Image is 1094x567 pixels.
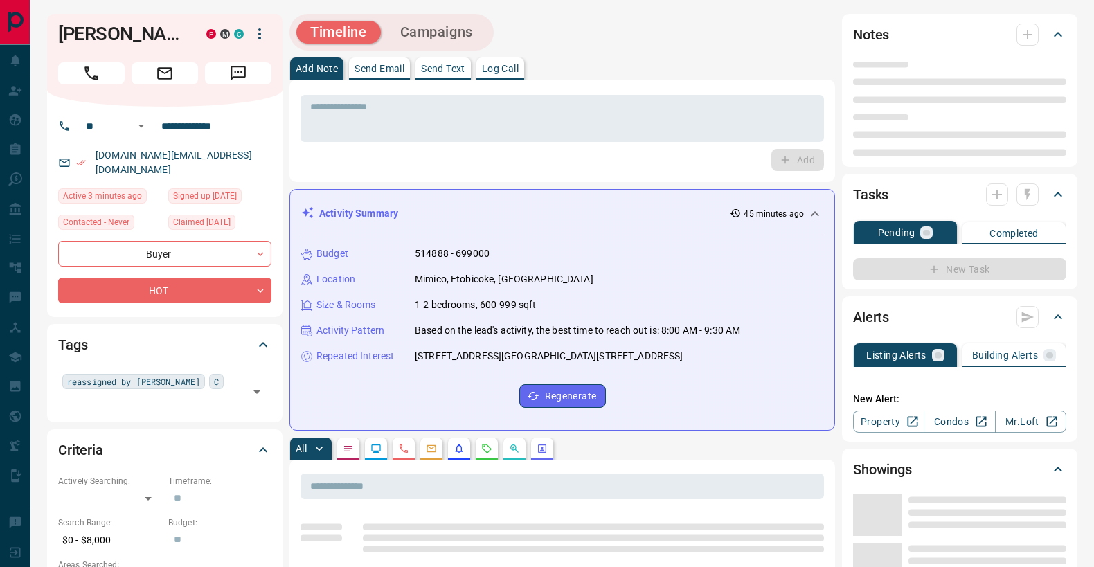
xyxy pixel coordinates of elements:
svg: Lead Browsing Activity [370,443,382,454]
div: Showings [853,453,1066,486]
a: Mr.Loft [995,411,1066,433]
span: Contacted - Never [63,215,129,229]
p: Budget [316,246,348,261]
p: Activity Summary [319,206,398,221]
span: reassigned by [PERSON_NAME] [67,375,200,388]
p: Search Range: [58,516,161,529]
h2: Showings [853,458,912,480]
svg: Notes [343,443,354,454]
p: Completed [989,228,1039,238]
h2: Alerts [853,306,889,328]
svg: Emails [426,443,437,454]
div: Alerts [853,300,1066,334]
p: Log Call [482,64,519,73]
span: Message [205,62,271,84]
button: Open [133,118,150,134]
button: Campaigns [386,21,487,44]
div: Wed Jan 04 2023 [168,188,271,208]
p: Actively Searching: [58,475,161,487]
div: mrloft.ca [220,29,230,39]
p: Repeated Interest [316,349,394,363]
span: C [214,375,219,388]
span: Active 3 minutes ago [63,189,142,203]
div: condos.ca [234,29,244,39]
span: Claimed [DATE] [173,215,231,229]
div: Tasks [853,178,1066,211]
h2: Criteria [58,439,103,461]
button: Open [247,382,267,402]
a: [DOMAIN_NAME][EMAIL_ADDRESS][DOMAIN_NAME] [96,150,252,175]
span: Signed up [DATE] [173,189,237,203]
button: Regenerate [519,384,606,408]
button: Timeline [296,21,381,44]
p: 514888 - 699000 [415,246,490,261]
div: Notes [853,18,1066,51]
p: $0 - $8,000 [58,529,161,552]
p: Based on the lead's activity, the best time to reach out is: 8:00 AM - 9:30 AM [415,323,740,338]
p: Mimico, Etobicoke, [GEOGRAPHIC_DATA] [415,272,593,287]
svg: Email Verified [76,158,86,168]
span: Email [132,62,198,84]
p: Send Email [355,64,404,73]
p: New Alert: [853,392,1066,406]
svg: Calls [398,443,409,454]
div: Tags [58,328,271,361]
h2: Notes [853,24,889,46]
a: Property [853,411,924,433]
div: Buyer [58,241,271,267]
div: property.ca [206,29,216,39]
p: 1-2 bedrooms, 600-999 sqft [415,298,536,312]
p: Size & Rooms [316,298,376,312]
p: Timeframe: [168,475,271,487]
p: Budget: [168,516,271,529]
h2: Tasks [853,183,888,206]
div: HOT [58,278,271,303]
p: All [296,444,307,453]
h2: Tags [58,334,87,356]
p: 45 minutes ago [744,208,804,220]
h1: [PERSON_NAME] [58,23,186,45]
p: Add Note [296,64,338,73]
p: Activity Pattern [316,323,384,338]
svg: Opportunities [509,443,520,454]
svg: Listing Alerts [454,443,465,454]
svg: Requests [481,443,492,454]
div: Activity Summary45 minutes ago [301,201,823,226]
div: Tue Oct 08 2024 [168,215,271,234]
p: [STREET_ADDRESS][GEOGRAPHIC_DATA][STREET_ADDRESS] [415,349,683,363]
a: Condos [924,411,995,433]
div: Criteria [58,433,271,467]
svg: Agent Actions [537,443,548,454]
p: Location [316,272,355,287]
p: Send Text [421,64,465,73]
div: Thu Aug 14 2025 [58,188,161,208]
p: Listing Alerts [866,350,926,360]
p: Pending [878,228,915,237]
span: Call [58,62,125,84]
p: Building Alerts [972,350,1038,360]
